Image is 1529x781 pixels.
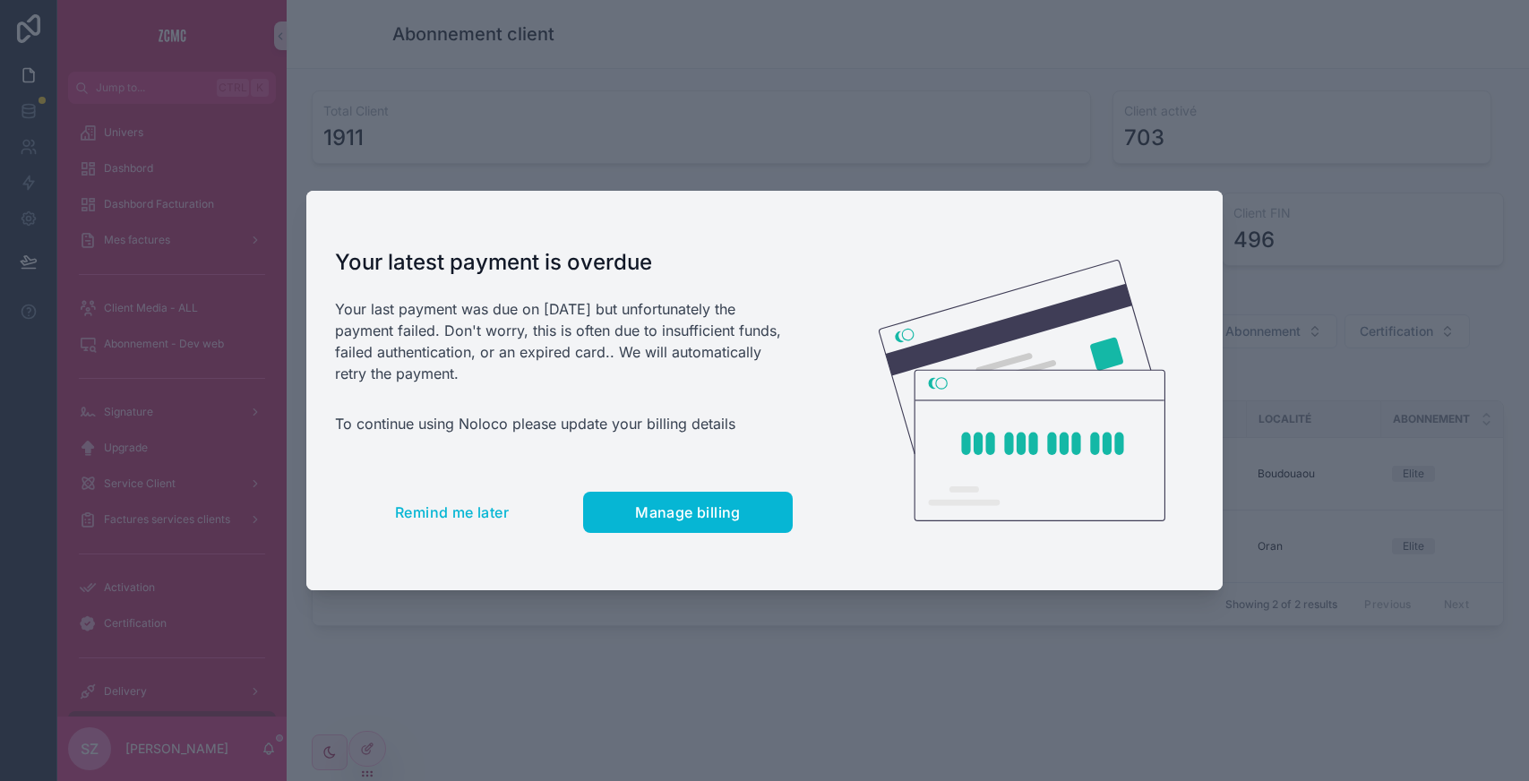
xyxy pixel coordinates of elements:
[335,248,793,277] h1: Your latest payment is overdue
[335,492,569,533] button: Remind me later
[635,503,741,521] span: Manage billing
[395,503,509,521] span: Remind me later
[879,260,1165,521] img: Credit card illustration
[335,413,793,434] p: To continue using Noloco please update your billing details
[335,298,793,384] p: Your last payment was due on [DATE] but unfortunately the payment failed. Don't worry, this is of...
[583,492,793,533] button: Manage billing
